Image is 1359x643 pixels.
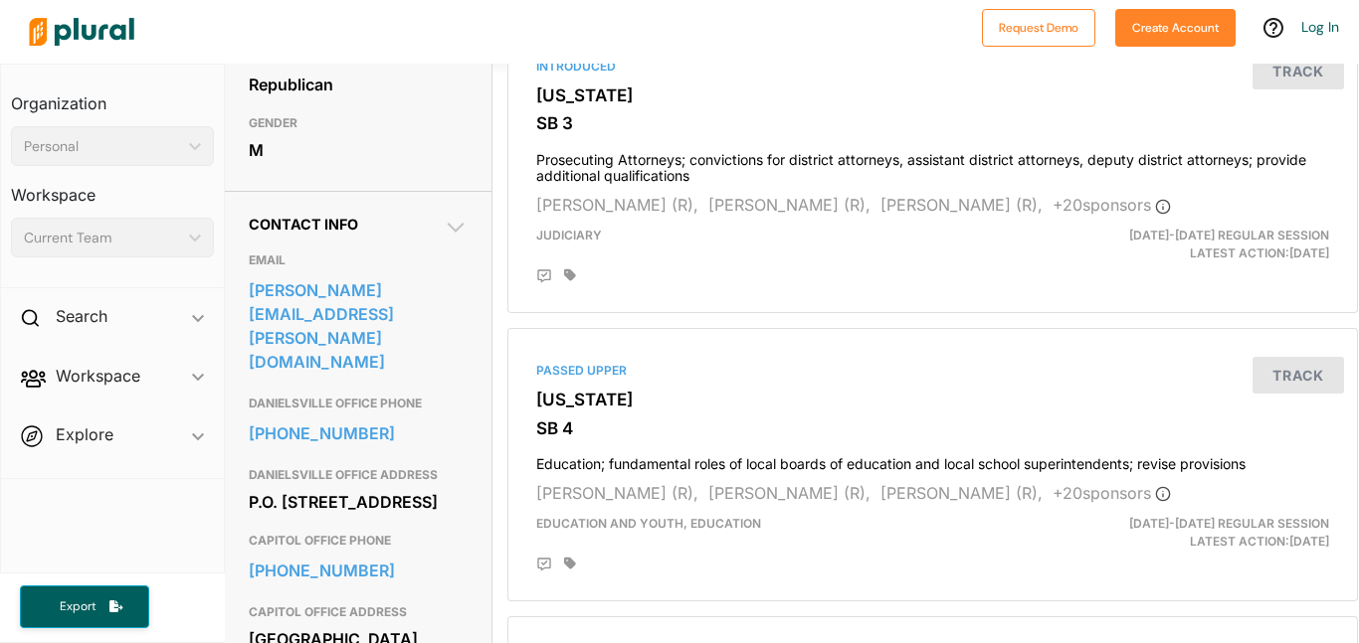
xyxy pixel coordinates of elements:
span: [PERSON_NAME] (R), [880,483,1043,503]
a: [PHONE_NUMBER] [249,556,468,585]
div: Latest Action: [DATE] [1069,515,1344,551]
h3: CAPITOL OFFICE PHONE [249,529,468,553]
span: + 20 sponsor s [1053,195,1171,215]
button: Export [20,585,149,628]
span: + 20 sponsor s [1053,483,1171,503]
span: Education and Youth, Education [536,516,761,531]
h3: SB 3 [536,113,1329,133]
a: [PHONE_NUMBER] [249,418,468,448]
h4: Prosecuting Attorneys; convictions for district attorneys, assistant district attorneys, deputy d... [536,142,1329,186]
div: Add tags [564,557,576,570]
div: Personal [24,136,181,157]
span: Export [46,598,109,615]
div: Add Position Statement [536,268,552,284]
a: Request Demo [982,16,1095,37]
h3: CAPITOL OFFICE ADDRESS [249,600,468,624]
div: Add Position Statement [536,557,552,572]
a: Create Account [1115,16,1236,37]
div: Add tags [564,268,576,282]
span: [PERSON_NAME] (R), [880,195,1043,215]
button: Track [1253,53,1344,89]
h3: [US_STATE] [536,390,1329,409]
div: M [249,135,468,165]
span: Judiciary [536,228,602,242]
div: Passed Upper [536,362,1329,380]
div: Republican [249,70,468,99]
span: [PERSON_NAME] (R), [536,195,698,215]
button: Create Account [1115,9,1236,47]
div: Latest Action: [DATE] [1069,227,1344,262]
h3: [US_STATE] [536,85,1329,105]
h3: EMAIL [249,248,468,272]
h3: Workspace [11,166,214,210]
span: [DATE]-[DATE] Regular Session [1129,228,1329,242]
a: Log In [1301,18,1339,36]
h2: Search [56,305,107,327]
span: [PERSON_NAME] (R), [708,195,871,215]
button: Track [1253,357,1344,394]
span: [PERSON_NAME] (R), [536,483,698,503]
h3: SB 4 [536,418,1329,438]
h3: DANIELSVILLE OFFICE ADDRESS [249,463,468,487]
h3: DANIELSVILLE OFFICE PHONE [249,392,468,415]
div: Current Team [24,228,181,248]
a: [PERSON_NAME][EMAIL_ADDRESS][PERSON_NAME][DOMAIN_NAME] [249,275,468,377]
h3: GENDER [249,111,468,135]
button: Request Demo [982,9,1095,47]
span: [PERSON_NAME] (R), [708,483,871,503]
span: Contact Info [249,216,358,233]
div: P.O. [STREET_ADDRESS] [249,487,468,517]
span: [DATE]-[DATE] Regular Session [1129,516,1329,531]
h3: Organization [11,75,214,118]
h4: Education; fundamental roles of local boards of education and local school superintendents; revis... [536,446,1329,473]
